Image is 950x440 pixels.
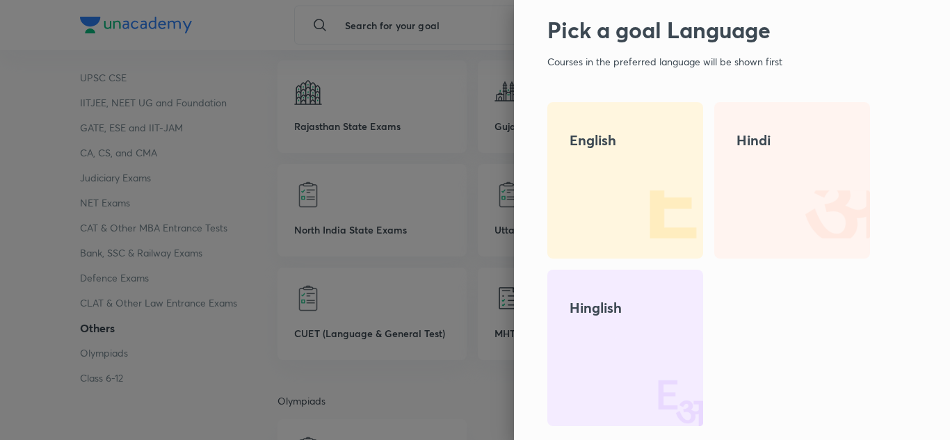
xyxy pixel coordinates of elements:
[570,130,681,151] h4: English
[614,337,703,426] img: 23.png
[614,170,703,259] img: 1.png
[570,298,681,318] h4: Hinglish
[781,170,870,259] img: 2.png
[736,130,848,151] h4: Hindi
[547,54,870,69] p: Courses in the preferred language will be shown first
[547,17,870,43] h2: Pick a goal Language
